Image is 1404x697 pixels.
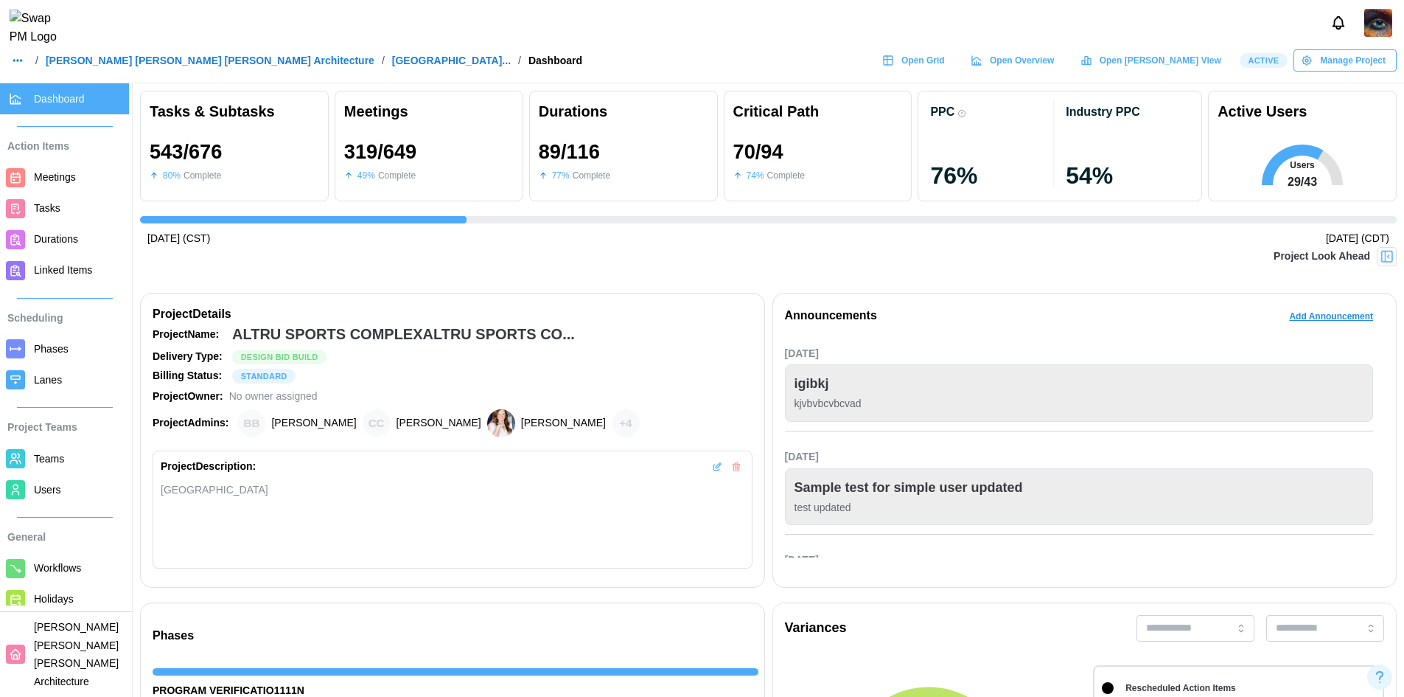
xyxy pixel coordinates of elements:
[518,55,521,66] div: /
[382,55,385,66] div: /
[930,105,954,119] div: PPC
[392,55,511,66] a: [GEOGRAPHIC_DATA]...
[1066,164,1190,187] div: 54 %
[1066,105,1139,119] div: Industry PPC
[229,389,318,405] div: No owner assigned
[747,169,764,183] div: 74 %
[241,370,287,383] span: STANDARD
[1248,54,1279,67] span: Active
[552,169,570,183] div: 77 %
[1364,9,1392,37] a: Zulqarnain Khalil
[963,49,1066,72] a: Open Overview
[785,449,1374,465] div: [DATE]
[1364,9,1392,37] img: 2Q==
[528,55,582,66] div: Dashboard
[150,141,222,163] div: 543 / 676
[163,169,181,183] div: 80 %
[794,500,1364,516] div: test updated
[357,169,375,183] div: 49 %
[1100,50,1221,71] span: Open [PERSON_NAME] View
[794,478,1023,499] div: Sample test for simple user updated
[153,390,223,402] strong: Project Owner:
[344,100,514,123] div: Meetings
[34,264,92,276] span: Linked Items
[161,482,744,498] div: [GEOGRAPHIC_DATA]
[34,171,76,183] span: Meetings
[794,374,829,395] div: igibkj
[875,49,956,72] a: Open Grid
[232,323,575,346] div: ALTRU SPORTS COMPLEXALTRU SPORTS CO...
[34,562,81,574] span: Workflows
[733,100,903,123] div: Critical Path
[184,169,221,183] div: Complete
[34,202,60,214] span: Tasks
[1125,682,1236,696] div: Rescheduled Action Items
[1380,249,1394,264] img: Project Look Ahead Button
[794,396,1364,412] div: kjvbvbcvbcvad
[34,484,61,496] span: Users
[733,141,783,163] div: 70 / 94
[1072,49,1232,72] a: Open [PERSON_NAME] View
[1320,50,1386,71] span: Manage Project
[901,50,945,71] span: Open Grid
[153,368,226,384] div: Billing Status:
[10,10,69,46] img: Swap PM Logo
[573,169,610,183] div: Complete
[785,346,1374,362] div: [DATE]
[521,415,606,431] div: [PERSON_NAME]
[34,593,74,605] span: Holidays
[237,409,265,437] div: Brian Baldwin
[1326,10,1351,35] button: Notifications
[153,327,226,343] div: Project Name:
[785,307,877,325] div: Announcements
[1326,231,1389,247] div: [DATE] (CDT)
[1278,305,1384,327] button: Add Announcement
[1289,306,1373,327] span: Add Announcement
[153,627,758,645] div: Phases
[539,141,600,163] div: 89 / 116
[34,93,85,105] span: Dashboard
[34,343,69,355] span: Phases
[363,409,391,437] div: Chris Cosenza
[930,164,1054,187] div: 76 %
[1274,249,1370,265] div: Project Look Ahead
[147,231,210,247] div: [DATE] (CST)
[153,349,226,365] div: Delivery Type:
[34,621,119,687] span: [PERSON_NAME] [PERSON_NAME] [PERSON_NAME] Architecture
[153,417,228,429] strong: Project Admins:
[785,618,847,639] div: Variances
[487,409,515,437] img: Heather Bemis
[397,415,481,431] div: [PERSON_NAME]
[241,350,318,364] span: Design Bid Build
[539,100,708,123] div: Durations
[271,415,356,431] div: [PERSON_NAME]
[612,409,640,437] div: + 4
[34,453,64,465] span: Teams
[150,100,319,123] div: Tasks & Subtasks
[990,50,1054,71] span: Open Overview
[35,55,38,66] div: /
[34,233,78,245] span: Durations
[344,141,416,163] div: 319 / 649
[34,374,62,386] span: Lanes
[1293,49,1397,72] button: Manage Project
[767,169,805,183] div: Complete
[46,55,374,66] a: [PERSON_NAME] [PERSON_NAME] [PERSON_NAME] Architecture
[1218,100,1307,123] div: Active Users
[161,459,256,475] div: Project Description:
[785,552,1374,569] div: [DATE]
[378,169,416,183] div: Complete
[153,305,752,324] div: Project Details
